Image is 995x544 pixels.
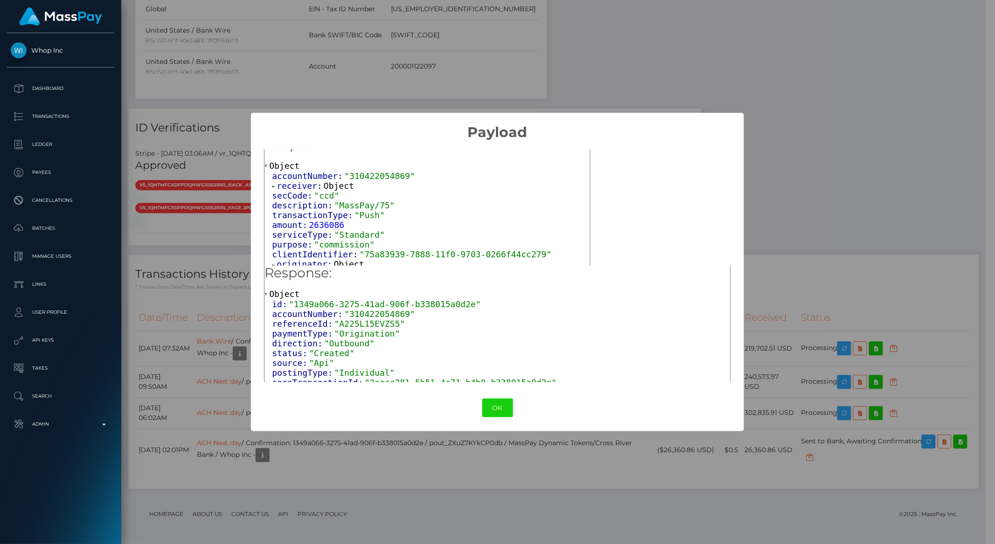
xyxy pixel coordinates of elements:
span: Object [269,289,299,299]
p: User Profile [11,305,111,319]
h5: Response: [264,264,730,282]
p: Manage Users [11,249,111,263]
span: Object [324,181,354,191]
span: "MassPay/75" [334,200,395,210]
span: Object [269,161,299,171]
p: Transactions [11,110,111,124]
span: "commission" [314,240,375,249]
span: accountNumber: [272,171,344,181]
button: OK [482,399,513,418]
span: paymentType: [272,329,334,338]
span: "Created" [309,348,355,358]
span: "310422054869" [344,171,415,181]
span: accountNumber: [272,309,344,319]
span: clientIdentifier: [272,249,359,259]
span: "Api" [309,358,334,368]
span: "1349a066-3275-41ad-906f-b338015a0d2e" [289,299,481,309]
span: "75a83939-7888-11f0-9703-0266f44cc279" [360,249,552,259]
span: receiver: [277,181,324,191]
span: "Individual" [334,368,395,378]
p: Cancellations [11,193,111,207]
span: postingType: [272,368,334,378]
img: Whop Inc [11,42,27,58]
span: source: [272,358,309,368]
p: Payees [11,165,111,179]
span: Whop Inc [7,46,114,55]
p: Taxes [11,361,111,375]
span: 2636086 [309,220,344,230]
span: "ccd" [314,191,339,200]
span: originator: [277,259,334,269]
p: API Keys [11,333,111,347]
span: secCode: [272,191,314,200]
p: Dashboard [11,82,111,96]
span: "Push" [355,210,385,220]
p: Ledger [11,138,111,151]
span: "Outbound" [324,338,375,348]
p: Admin [11,417,111,431]
p: Search [11,389,111,403]
img: MassPay Logo [19,7,102,26]
span: status: [272,348,309,358]
span: purpose: [272,240,314,249]
span: amount: [272,220,309,230]
span: id: [272,299,289,309]
span: description: [272,200,334,210]
span: direction: [272,338,324,348]
p: Links [11,277,111,291]
p: Batches [11,221,111,235]
span: serviceType: [272,230,334,240]
span: "2aecc281-5b51-4c71-b4b0-b338015a0d2e" [365,378,557,387]
span: referenceId: [272,319,334,329]
span: "Standard" [334,230,385,240]
span: transactionType: [272,210,355,220]
span: Object [334,259,364,269]
span: "310422054869" [344,309,415,319]
h2: Payload [251,113,745,141]
span: "A225L15EVZS5" [334,319,405,329]
span: "Origination" [334,329,400,338]
span: coreTransactionId: [272,378,364,387]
